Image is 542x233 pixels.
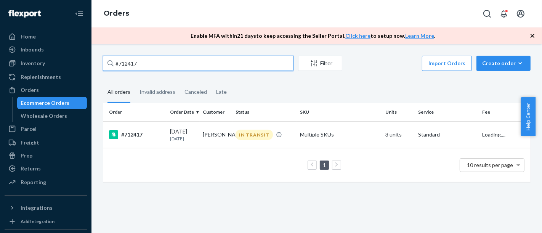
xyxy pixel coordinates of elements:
div: Inbounds [21,46,44,53]
div: Orders [21,86,39,94]
div: [DATE] [170,128,197,142]
td: Multiple SKUs [297,121,382,148]
button: Open Search Box [479,6,495,21]
button: Open account menu [513,6,528,21]
div: Wholesale Orders [21,112,67,120]
div: Invalid address [140,82,175,102]
div: Late [216,82,227,102]
div: Returns [21,165,41,172]
th: Order [103,103,167,121]
th: SKU [297,103,382,121]
span: 10 results per page [467,162,513,168]
button: Create order [476,56,531,71]
a: Page 1 is your current page [321,162,327,168]
a: Freight [5,137,87,149]
a: Reporting [5,176,87,188]
input: Search orders [103,56,293,71]
button: Filter [298,56,342,71]
a: Inbounds [5,43,87,56]
button: Open notifications [496,6,512,21]
img: Flexport logo [8,10,41,18]
div: Ecommerce Orders [21,99,70,107]
td: 3 units [382,121,415,148]
a: Wholesale Orders [17,110,87,122]
div: Inventory [21,59,45,67]
button: Help Center [521,97,536,136]
div: Filter [298,59,342,67]
button: Import Orders [422,56,472,71]
a: Returns [5,162,87,175]
div: Customer [203,109,229,115]
a: Ecommerce Orders [17,97,87,109]
th: Order Date [167,103,200,121]
a: Learn More [405,32,434,39]
a: Inventory [5,57,87,69]
a: Click here [345,32,370,39]
a: Orders [5,84,87,96]
th: Fee [479,103,531,121]
td: [PERSON_NAME] [200,121,233,148]
div: Integrations [21,204,53,212]
a: Replenishments [5,71,87,83]
button: Integrations [5,202,87,214]
div: Freight [21,139,39,146]
th: Units [382,103,415,121]
div: Add Integration [21,218,55,225]
th: Service [415,103,479,121]
div: Canceled [184,82,207,102]
td: Loading.... [479,121,531,148]
div: Replenishments [21,73,61,81]
div: IN TRANSIT [236,130,273,140]
div: Reporting [21,178,46,186]
p: Enable MFA within 21 days to keep accessing the Seller Portal. to setup now. . [191,32,435,40]
button: Close Navigation [72,6,87,21]
a: Home [5,31,87,43]
p: Standard [418,131,476,138]
a: Orders [104,9,129,18]
div: Parcel [21,125,37,133]
div: Home [21,33,36,40]
th: Status [233,103,297,121]
div: All orders [107,82,130,103]
p: [DATE] [170,135,197,142]
div: Create order [482,59,525,67]
a: Parcel [5,123,87,135]
a: Prep [5,149,87,162]
div: #712417 [109,130,164,139]
a: Add Integration [5,217,87,226]
div: Prep [21,152,32,159]
ol: breadcrumbs [98,3,135,25]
